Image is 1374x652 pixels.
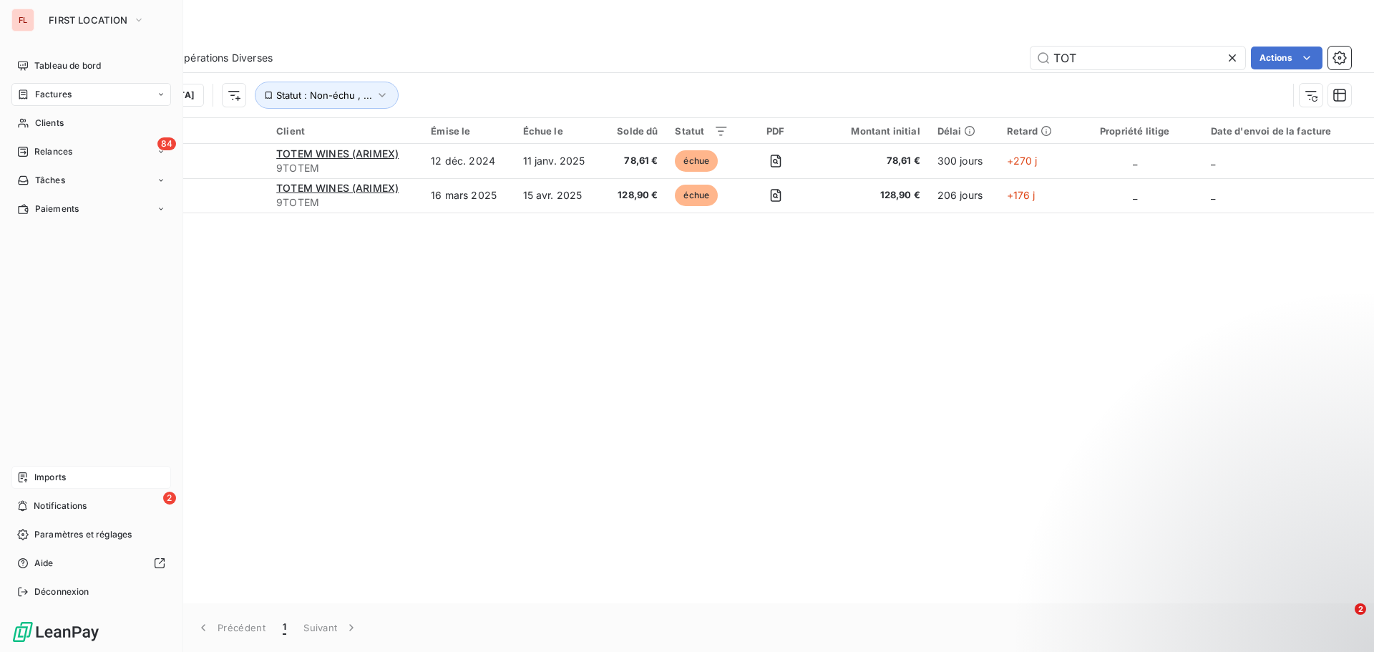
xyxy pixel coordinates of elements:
[610,188,658,203] span: 128,90 €
[34,59,101,72] span: Tableau de bord
[1355,603,1366,615] span: 2
[431,125,505,137] div: Émise le
[276,195,414,210] span: 9TOTEM
[746,125,806,137] div: PDF
[276,147,399,160] span: TOTEM WINES (ARIMEX)
[35,88,72,101] span: Factures
[929,144,998,178] td: 300 jours
[35,174,65,187] span: Tâches
[34,528,132,541] span: Paramètres et réglages
[1211,189,1215,201] span: _
[1211,125,1365,137] div: Date d'envoi de la facture
[675,150,718,172] span: échue
[176,51,273,65] span: Opérations Diverses
[675,125,729,137] div: Statut
[1076,125,1194,137] div: Propriété litige
[1007,155,1038,167] span: +270 j
[276,182,399,194] span: TOTEM WINES (ARIMEX)
[34,500,87,512] span: Notifications
[422,178,514,213] td: 16 mars 2025
[1211,155,1215,167] span: _
[11,552,171,575] a: Aide
[34,145,72,158] span: Relances
[49,14,127,26] span: FIRST LOCATION
[187,613,274,643] button: Précédent
[823,188,920,203] span: 128,90 €
[274,613,295,643] button: 1
[610,154,658,168] span: 78,61 €
[1007,189,1036,201] span: +176 j
[515,144,603,178] td: 11 janv. 2025
[937,125,990,137] div: Délai
[11,9,34,31] div: FL
[157,137,176,150] span: 84
[11,621,100,643] img: Logo LeanPay
[1007,125,1059,137] div: Retard
[675,185,718,206] span: échue
[823,125,920,137] div: Montant initial
[295,613,367,643] button: Suivant
[34,471,66,484] span: Imports
[34,557,54,570] span: Aide
[1088,513,1374,613] iframe: Intercom notifications message
[276,125,414,137] div: Client
[1251,47,1322,69] button: Actions
[255,82,399,109] button: Statut : Non-échu , ...
[276,161,414,175] span: 9TOTEM
[163,492,176,505] span: 2
[276,89,372,101] span: Statut : Non-échu , ...
[1030,47,1245,69] input: Rechercher
[283,621,286,635] span: 1
[1133,155,1137,167] span: _
[35,203,79,215] span: Paiements
[422,144,514,178] td: 12 déc. 2024
[1325,603,1360,638] iframe: Intercom live chat
[34,585,89,598] span: Déconnexion
[35,117,64,130] span: Clients
[523,125,594,137] div: Échue le
[1133,189,1137,201] span: _
[823,154,920,168] span: 78,61 €
[515,178,603,213] td: 15 avr. 2025
[929,178,998,213] td: 206 jours
[610,125,658,137] div: Solde dû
